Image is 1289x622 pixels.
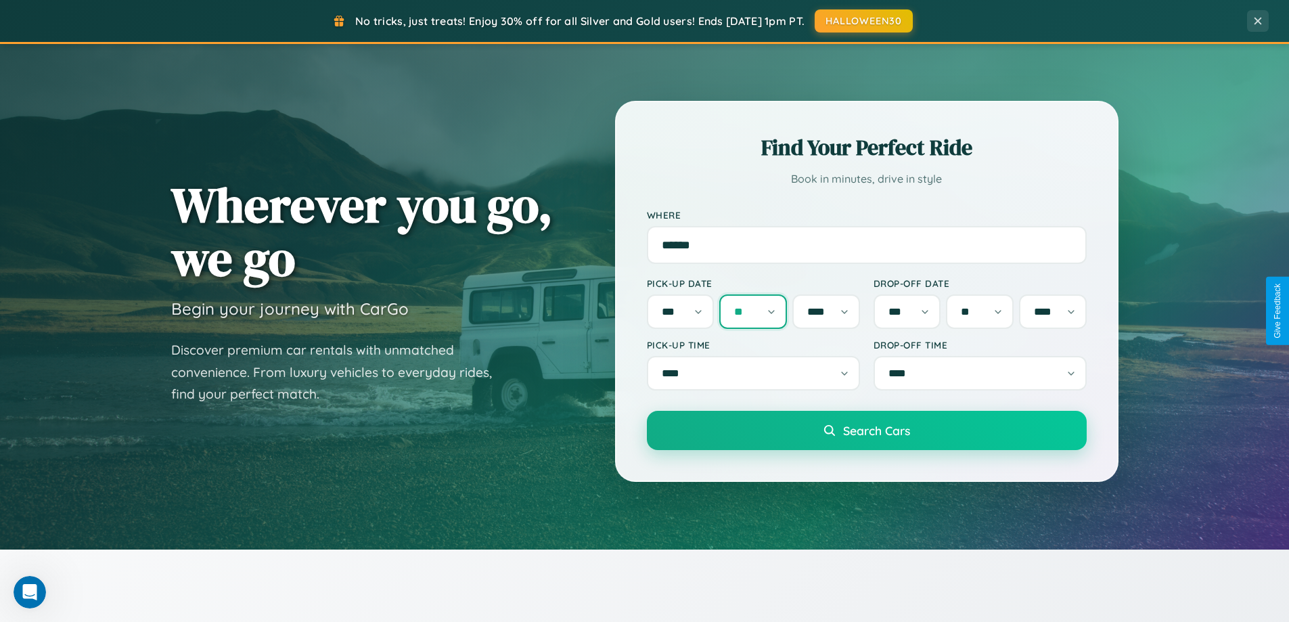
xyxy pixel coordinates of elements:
[874,339,1087,351] label: Drop-off Time
[647,133,1087,162] h2: Find Your Perfect Ride
[171,339,510,405] p: Discover premium car rentals with unmatched convenience. From luxury vehicles to everyday rides, ...
[647,209,1087,221] label: Where
[14,576,46,608] iframe: Intercom live chat
[843,423,910,438] span: Search Cars
[355,14,805,28] span: No tricks, just treats! Enjoy 30% off for all Silver and Gold users! Ends [DATE] 1pm PT.
[647,277,860,289] label: Pick-up Date
[647,339,860,351] label: Pick-up Time
[171,298,409,319] h3: Begin your journey with CarGo
[171,178,553,285] h1: Wherever you go, we go
[647,411,1087,450] button: Search Cars
[874,277,1087,289] label: Drop-off Date
[1273,284,1282,338] div: Give Feedback
[647,169,1087,189] p: Book in minutes, drive in style
[815,9,913,32] button: HALLOWEEN30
